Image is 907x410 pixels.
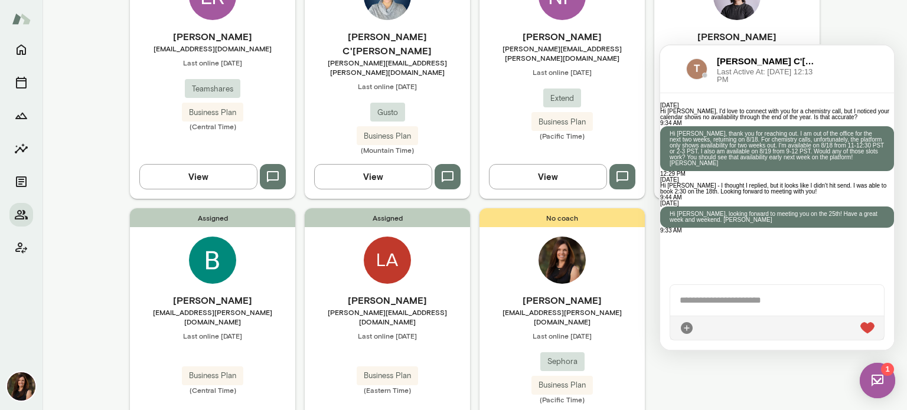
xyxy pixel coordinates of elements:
[26,13,47,34] img: data:image/png;base64,iVBORw0KGgoAAAANSUhEUgAAAMgAAADICAYAAACtWK6eAAAGfklEQVR4AezTy40bRxSFYUIBORK...
[189,237,236,284] img: Brittany Taylor
[305,29,470,58] h6: [PERSON_NAME] C'[PERSON_NAME]
[305,331,470,340] span: Last online [DATE]
[130,331,295,340] span: Last online [DATE]
[479,293,645,307] h6: [PERSON_NAME]
[130,58,295,67] span: Last online [DATE]
[9,236,33,260] button: Client app
[479,331,645,340] span: Last online [DATE]
[479,29,645,44] h6: [PERSON_NAME]
[654,44,820,63] span: [PERSON_NAME][EMAIL_ADDRESS][DOMAIN_NAME]
[130,208,295,227] span: Assigned
[182,370,243,382] span: Business Plan
[479,395,645,404] span: (Pacific Time)
[130,307,295,326] span: [EMAIL_ADDRESS][PERSON_NAME][DOMAIN_NAME]
[9,71,33,94] button: Sessions
[539,237,586,284] img: Carrie Atkin
[305,81,470,91] span: Last online [DATE]
[357,370,418,382] span: Business Plan
[9,166,224,178] p: Hi [PERSON_NAME], looking forward to meeting you on the 25th! Have a great week and weekend. [PER...
[479,131,645,140] span: (Pacific Time)
[19,275,34,290] div: Attach
[9,137,33,160] button: Insights
[130,29,295,44] h6: [PERSON_NAME]
[654,29,820,44] h6: [PERSON_NAME]
[9,203,33,227] button: Members
[479,44,645,63] span: [PERSON_NAME][EMAIL_ADDRESS][PERSON_NAME][DOMAIN_NAME]
[130,122,295,131] span: (Central Time)
[305,385,470,395] span: (Eastern Time)
[357,130,418,142] span: Business Plan
[305,208,470,227] span: Assigned
[9,104,33,127] button: Growth Plan
[200,277,214,288] img: heart
[531,116,593,128] span: Business Plan
[9,170,33,193] button: Documents
[540,356,585,368] span: Sephora
[7,372,35,401] img: Carrie Atkin
[305,58,470,77] span: [PERSON_NAME][EMAIL_ADDRESS][PERSON_NAME][DOMAIN_NAME]
[200,275,214,290] div: Live Reaction
[543,93,581,104] span: Extend
[479,67,645,77] span: Last online [DATE]
[314,164,432,189] button: View
[130,385,295,395] span: (Central Time)
[479,208,645,227] span: No coach
[654,67,820,77] span: Last online [DATE]
[130,44,295,53] span: [EMAIL_ADDRESS][DOMAIN_NAME]
[370,107,405,119] span: Gusto
[139,164,257,189] button: View
[57,22,156,38] span: Last Active At: [DATE] 12:13 PM
[57,9,156,22] h6: [PERSON_NAME] C'[PERSON_NAME]
[9,38,33,61] button: Home
[654,122,820,131] span: (Pacific Time)
[305,145,470,155] span: (Mountain Time)
[364,237,411,284] img: Laura Bolzner
[531,379,593,391] span: Business Plan
[182,107,243,119] span: Business Plan
[479,307,645,326] span: [EMAIL_ADDRESS][PERSON_NAME][DOMAIN_NAME]
[305,307,470,326] span: [PERSON_NAME][EMAIL_ADDRESS][DOMAIN_NAME]
[130,293,295,307] h6: [PERSON_NAME]
[12,8,31,30] img: Mento
[9,86,224,121] p: Hi [PERSON_NAME], thank you for reaching out. I am out of the office for the next two weeks, retu...
[185,83,240,95] span: Teamshares
[305,293,470,307] h6: [PERSON_NAME]
[489,164,607,189] button: View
